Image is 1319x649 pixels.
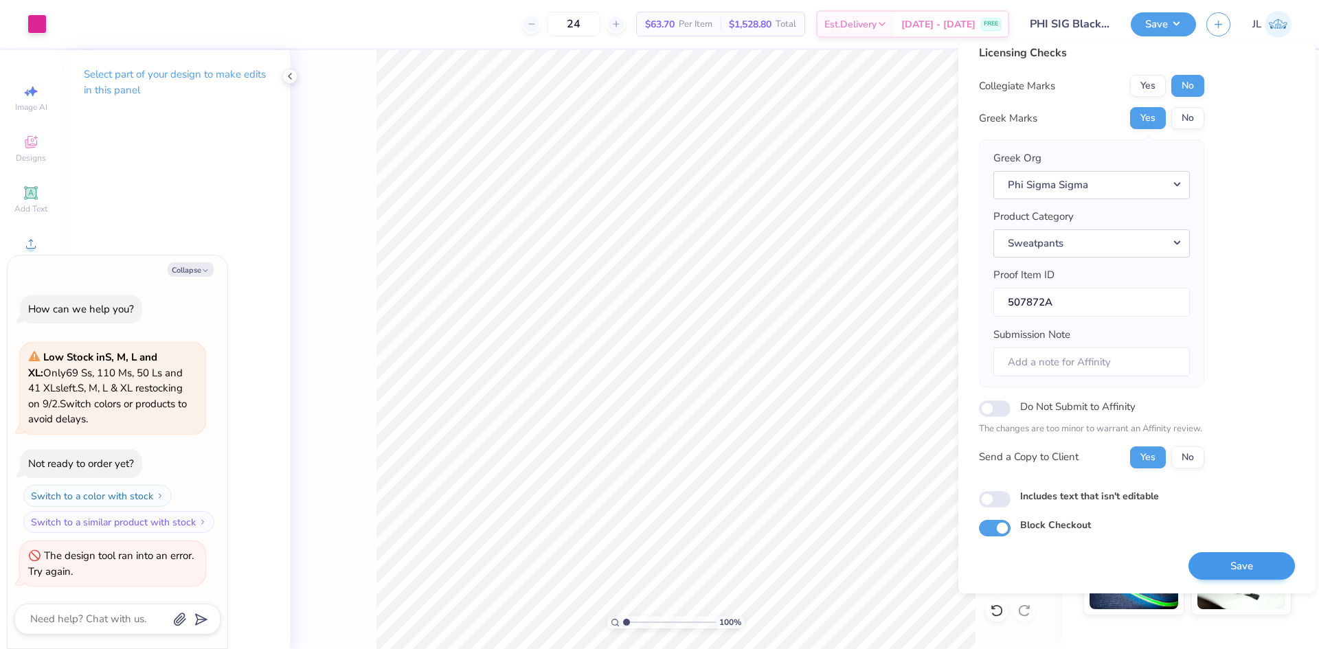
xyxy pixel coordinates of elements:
[1188,552,1295,580] button: Save
[23,511,214,533] button: Switch to a similar product with stock
[23,485,172,507] button: Switch to a color with stock
[1130,446,1166,468] button: Yes
[993,229,1190,258] button: Sweatpants
[547,12,600,36] input: – –
[979,78,1055,94] div: Collegiate Marks
[28,350,157,380] strong: Low Stock in S, M, L and XL :
[1252,16,1261,32] span: JL
[1020,518,1091,532] label: Block Checkout
[993,327,1070,343] label: Submission Note
[1019,10,1120,38] input: Untitled Design
[979,449,1079,465] div: Send a Copy to Client
[168,262,214,277] button: Collapse
[729,17,771,32] span: $1,528.80
[1171,446,1204,468] button: No
[993,209,1074,225] label: Product Category
[28,457,134,470] div: Not ready to order yet?
[1265,11,1292,38] img: Jairo Laqui
[993,150,1041,166] label: Greek Org
[1020,489,1159,503] label: Includes text that isn't editable
[979,111,1037,126] div: Greek Marks
[993,171,1190,199] button: Phi Sigma Sigma
[1171,107,1204,129] button: No
[645,17,675,32] span: $63.70
[979,45,1204,61] div: Licensing Checks
[17,254,45,265] span: Upload
[824,17,877,32] span: Est. Delivery
[1130,107,1166,129] button: Yes
[979,422,1204,436] p: The changes are too minor to warrant an Affinity review.
[28,302,134,316] div: How can we help you?
[16,152,46,163] span: Designs
[28,350,187,426] span: Only 69 Ss, 110 Ms, 50 Ls and 41 XLs left. S, M, L & XL restocking on 9/2. Switch colors or produ...
[1130,75,1166,97] button: Yes
[156,492,164,500] img: Switch to a color with stock
[776,17,796,32] span: Total
[199,518,207,526] img: Switch to a similar product with stock
[1131,12,1196,36] button: Save
[984,19,998,29] span: FREE
[901,17,976,32] span: [DATE] - [DATE]
[679,17,712,32] span: Per Item
[993,348,1190,377] input: Add a note for Affinity
[1020,398,1136,415] label: Do Not Submit to Affinity
[993,267,1055,283] label: Proof Item ID
[14,203,47,214] span: Add Text
[15,102,47,113] span: Image AI
[28,549,194,578] div: The design tool ran into an error. Try again.
[1171,75,1204,97] button: No
[1252,11,1292,38] a: JL
[719,616,741,628] span: 100 %
[84,67,268,98] p: Select part of your design to make edits in this panel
